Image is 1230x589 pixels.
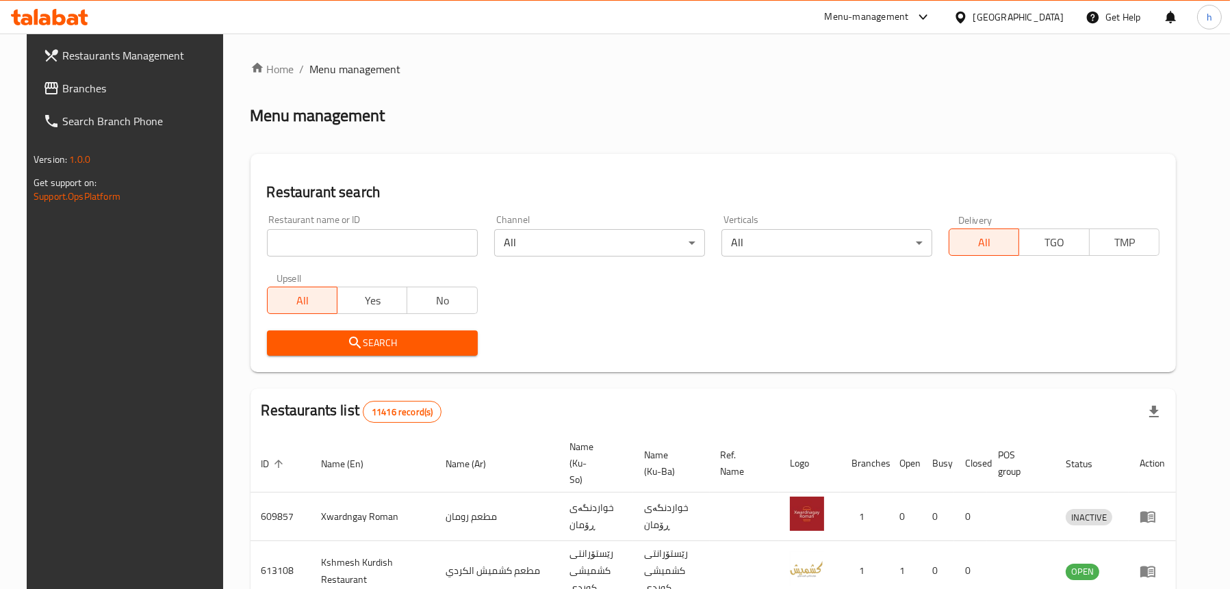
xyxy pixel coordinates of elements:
button: TMP [1089,228,1159,256]
span: Search [278,335,467,352]
span: TGO [1025,233,1084,252]
span: ID [261,456,287,472]
h2: Menu management [251,105,385,127]
span: No [413,291,472,311]
span: INACTIVE [1066,510,1112,525]
span: All [955,233,1014,252]
td: خواردنگەی ڕۆمان [633,493,710,541]
span: Name (Ku-So) [569,439,617,488]
button: All [267,287,337,314]
span: Name (Ku-Ba) [644,447,693,480]
th: Closed [954,434,987,493]
li: / [300,61,305,77]
td: مطعم رومان [435,493,559,541]
span: POS group [998,447,1038,480]
img: Xwardngay Roman [790,497,824,531]
div: All [721,229,932,257]
div: Menu [1140,508,1165,525]
img: Kshmesh Kurdish Restaurant [790,551,824,586]
th: Busy [921,434,954,493]
button: Yes [337,287,407,314]
div: Total records count [363,401,441,423]
span: Version: [34,150,67,168]
span: Menu management [310,61,401,77]
input: Search for restaurant name or ID.. [267,229,478,257]
h2: Restaurants list [261,400,442,423]
span: OPEN [1066,564,1099,579]
div: INACTIVE [1066,509,1112,525]
span: 11416 record(s) [363,406,441,419]
button: No [407,287,477,314]
label: Upsell [277,273,302,283]
div: All [494,229,705,257]
td: 0 [954,493,987,541]
span: Yes [343,291,402,311]
a: Home [251,61,294,77]
span: Name (Ar) [446,456,504,472]
span: TMP [1095,233,1154,252]
span: Name (En) [322,456,382,472]
span: Get support on: [34,174,97,192]
td: 1 [841,493,888,541]
div: Menu [1140,563,1165,579]
span: Restaurants Management [62,47,221,64]
span: Branches [62,80,221,96]
nav: breadcrumb [251,61,1176,77]
a: Restaurants Management [32,39,232,72]
a: Support.OpsPlatform [34,187,120,205]
td: Xwardngay Roman [311,493,435,541]
span: All [273,291,332,311]
span: 1.0.0 [69,150,90,168]
span: Status [1066,456,1110,472]
button: TGO [1018,228,1089,256]
a: Search Branch Phone [32,105,232,138]
td: 0 [888,493,921,541]
div: [GEOGRAPHIC_DATA] [973,10,1064,25]
span: h [1207,10,1212,25]
th: Action [1129,434,1176,493]
div: Export file [1138,395,1170,428]
th: Logo [779,434,841,493]
span: Ref. Name [721,447,763,480]
td: خواردنگەی ڕۆمان [559,493,633,541]
span: Search Branch Phone [62,113,221,129]
label: Delivery [958,215,992,224]
a: Branches [32,72,232,105]
th: Branches [841,434,888,493]
button: Search [267,330,478,356]
h2: Restaurant search [267,182,1159,202]
td: 0 [921,493,954,541]
td: 609857 [251,493,311,541]
button: All [949,228,1019,256]
th: Open [888,434,921,493]
div: Menu-management [825,9,909,25]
